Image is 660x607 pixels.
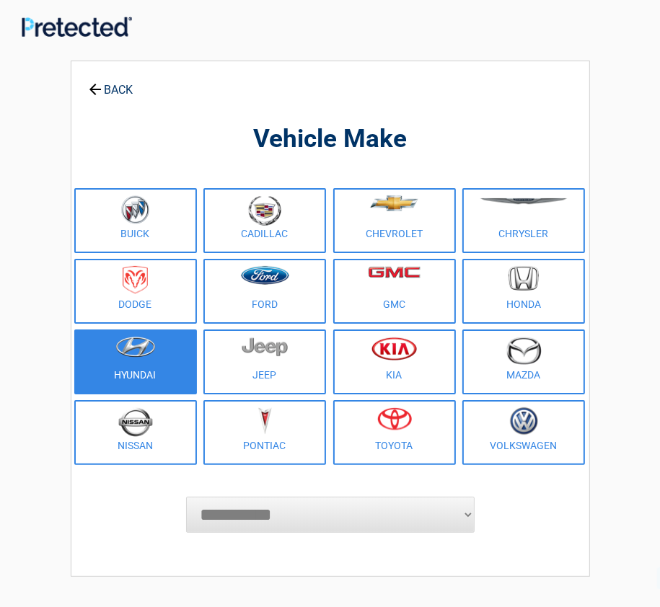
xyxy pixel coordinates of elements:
img: cadillac [248,195,281,226]
a: Pontiac [203,400,326,465]
img: gmc [368,266,421,278]
a: Kia [333,329,456,394]
img: dodge [123,266,148,294]
a: Dodge [74,259,197,324]
a: Jeep [203,329,326,394]
img: honda [509,266,539,291]
img: pontiac [258,407,272,435]
img: jeep [242,337,288,357]
img: volkswagen [510,407,538,435]
img: hyundai [115,337,156,358]
a: Ford [203,259,326,324]
a: GMC [333,259,456,324]
h2: Vehicle Make [79,123,582,156]
a: Mazda [462,329,585,394]
img: chrysler [480,198,568,205]
a: Toyota [333,400,456,465]
a: Nissan [74,400,197,465]
a: Honda [462,259,585,324]
a: Hyundai [74,329,197,394]
a: BACK [86,71,136,96]
a: Cadillac [203,188,326,253]
img: Main Logo [22,17,132,37]
img: mazda [506,337,542,365]
a: Volkswagen [462,400,585,465]
img: toyota [377,407,412,430]
a: Chevrolet [333,188,456,253]
img: chevrolet [370,195,418,211]
img: buick [121,195,149,224]
img: ford [241,266,289,285]
img: kia [371,337,417,360]
a: Buick [74,188,197,253]
img: nissan [118,407,153,437]
a: Chrysler [462,188,585,253]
